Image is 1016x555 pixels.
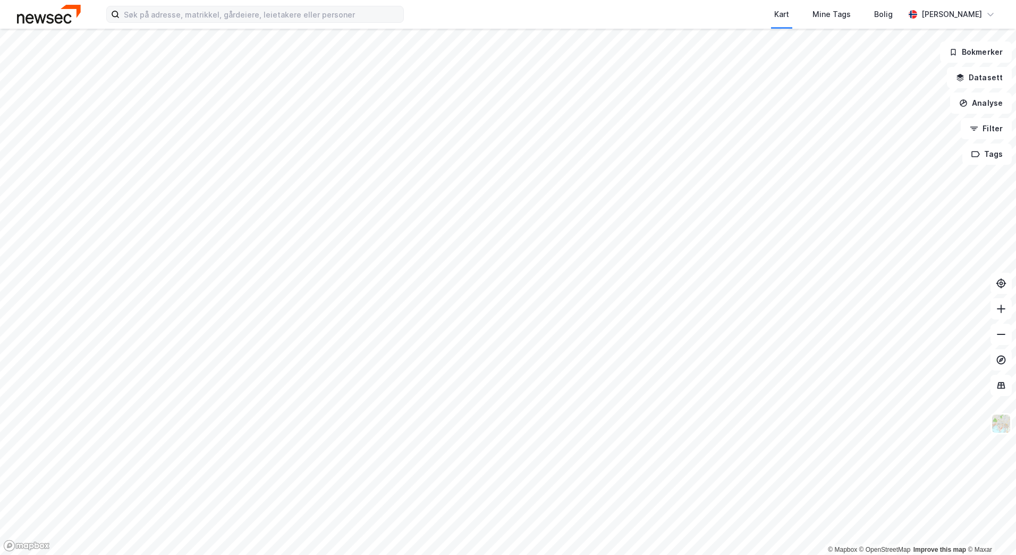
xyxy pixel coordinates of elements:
iframe: Chat Widget [963,504,1016,555]
div: [PERSON_NAME] [921,8,982,21]
div: Kontrollprogram for chat [963,504,1016,555]
div: Bolig [874,8,893,21]
img: newsec-logo.f6e21ccffca1b3a03d2d.png [17,5,81,23]
div: Mine Tags [812,8,851,21]
div: Kart [774,8,789,21]
input: Søk på adresse, matrikkel, gårdeiere, leietakere eller personer [120,6,403,22]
